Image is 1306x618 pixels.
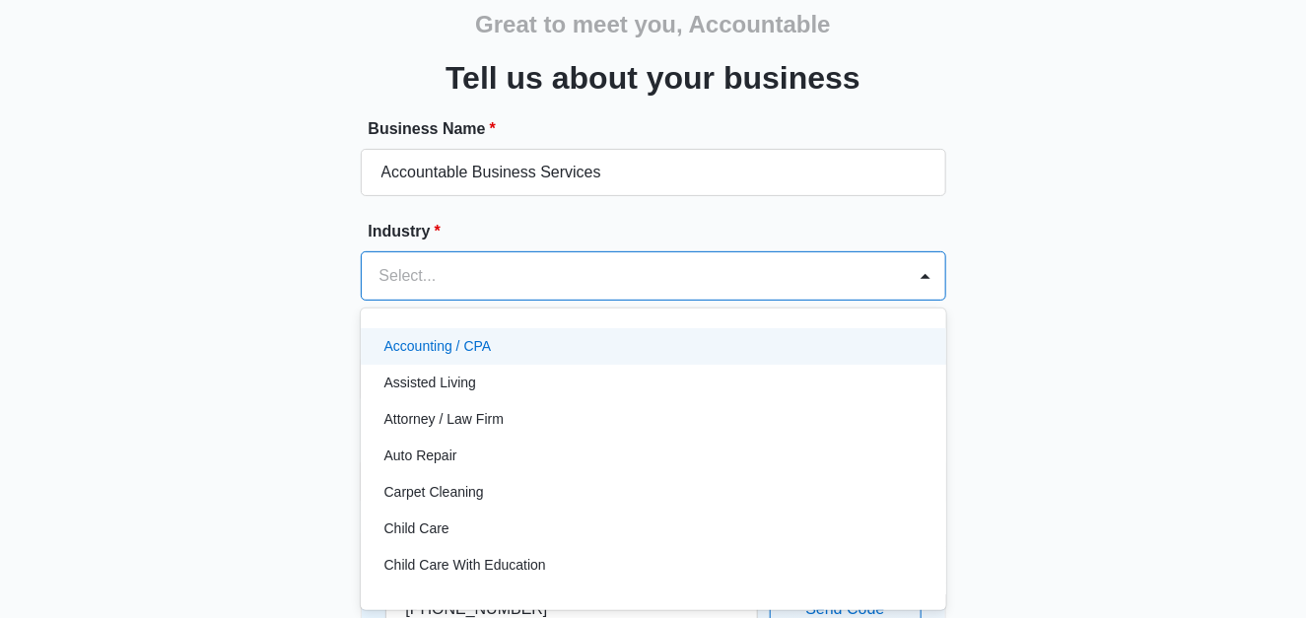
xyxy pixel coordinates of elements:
[446,54,860,102] h3: Tell us about your business
[384,336,492,357] p: Accounting / CPA
[384,482,484,503] p: Carpet Cleaning
[384,373,476,393] p: Assisted Living
[369,220,954,243] label: Industry
[384,518,449,539] p: Child Care
[384,409,504,430] p: Attorney / Law Firm
[361,149,946,196] input: e.g. Jane's Plumbing
[384,555,546,576] p: Child Care With Education
[475,7,831,42] h2: Great to meet you, Accountable
[369,117,954,141] label: Business Name
[384,446,457,466] p: Auto Repair
[384,591,460,612] p: Chiropractor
